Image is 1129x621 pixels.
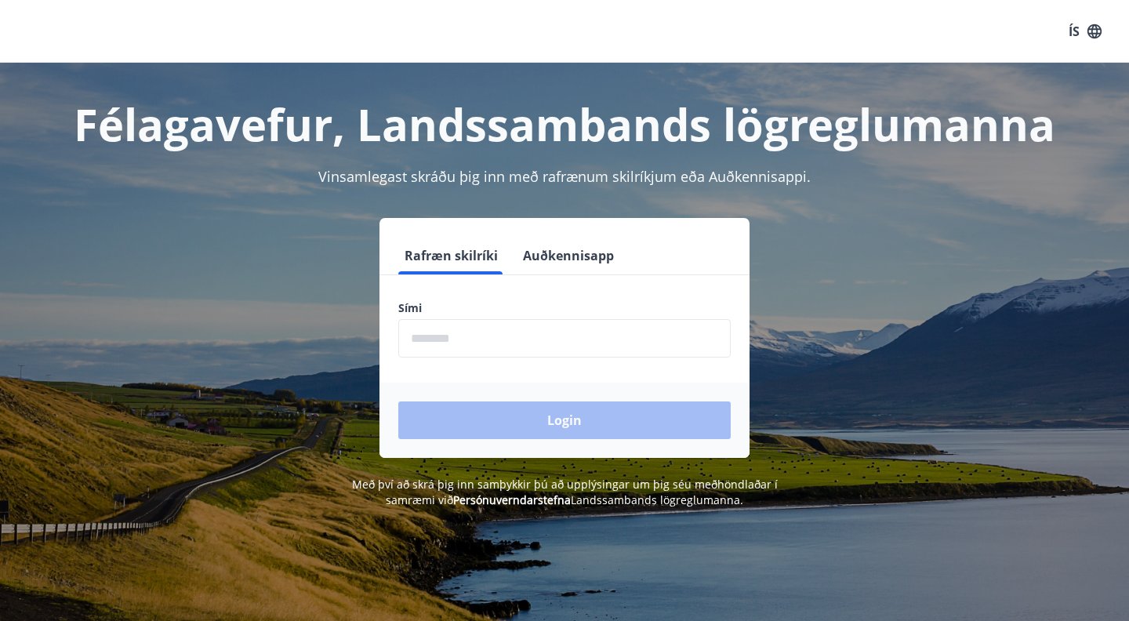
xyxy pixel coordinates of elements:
[453,492,571,507] a: Persónuverndarstefna
[352,477,778,507] span: Með því að skrá þig inn samþykkir þú að upplýsingar um þig séu meðhöndlaðar í samræmi við Landssa...
[517,237,620,274] button: Auðkennisapp
[1060,17,1110,45] button: ÍS
[19,94,1110,154] h1: Félagavefur, Landssambands lögreglumanna
[318,167,811,186] span: Vinsamlegast skráðu þig inn með rafrænum skilríkjum eða Auðkennisappi.
[398,300,731,316] label: Sími
[398,237,504,274] button: Rafræn skilríki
